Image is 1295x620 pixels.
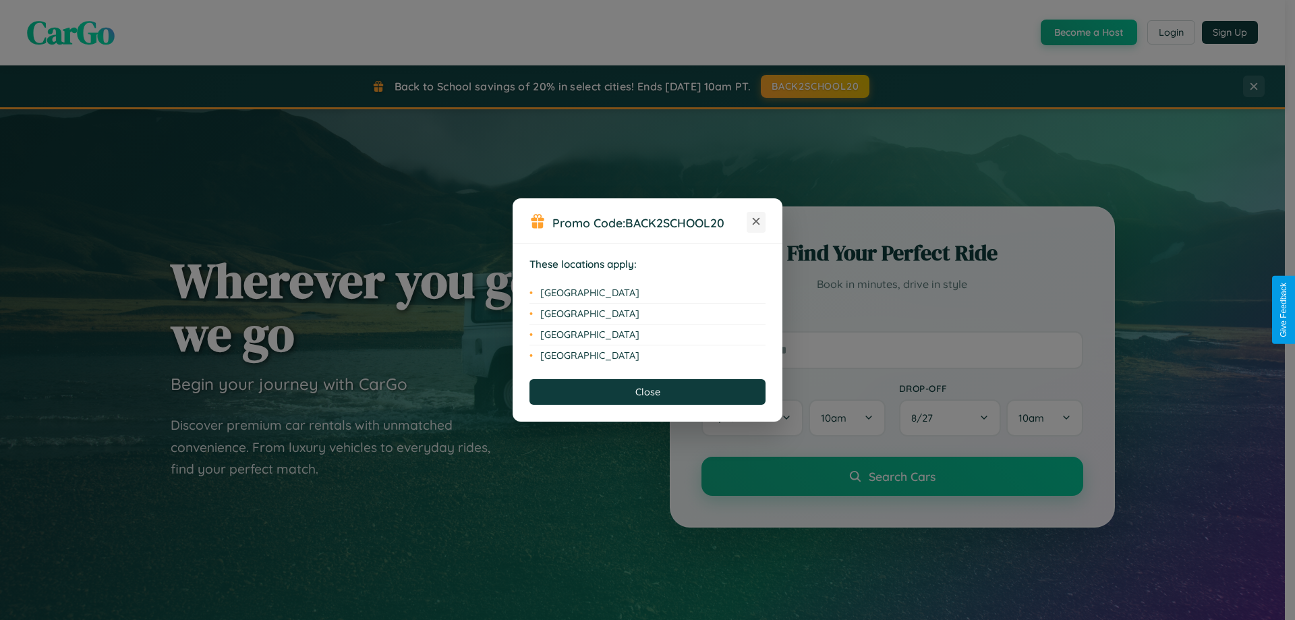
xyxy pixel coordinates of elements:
li: [GEOGRAPHIC_DATA] [529,345,766,366]
li: [GEOGRAPHIC_DATA] [529,325,766,345]
li: [GEOGRAPHIC_DATA] [529,304,766,325]
div: Give Feedback [1279,283,1288,337]
button: Close [529,379,766,405]
h3: Promo Code: [552,215,747,230]
strong: These locations apply: [529,258,637,271]
li: [GEOGRAPHIC_DATA] [529,283,766,304]
b: BACK2SCHOOL20 [625,215,724,230]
